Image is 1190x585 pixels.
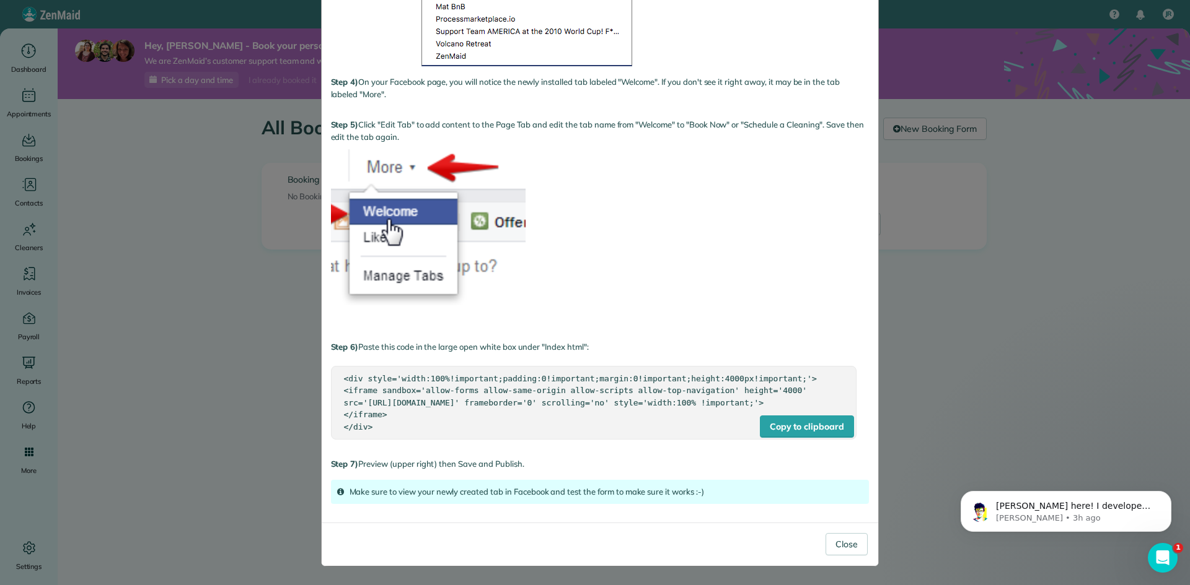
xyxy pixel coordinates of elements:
[54,48,214,59] p: Message from Alexandre, sent 3h ago
[54,36,213,169] span: [PERSON_NAME] here! I developed the software you're currently trialing (though I have help now!) ...
[331,76,869,100] p: On your Facebook page, you will notice the newly installed tab labeled "Welcome". If you don't se...
[1173,543,1183,553] span: 1
[344,373,844,433] div: <div style='width:100%!important;padding:0!important;margin:0!important;height:4000px!important;'...
[1148,543,1178,573] iframe: Intercom live chat
[331,458,869,470] p: Preview (upper right) then Save and Publish.
[826,533,868,555] button: Close
[331,459,359,469] strong: Step 7)
[331,77,359,87] strong: Step 4)
[331,341,869,353] p: Paste this code in the large open white box under "Index html":
[331,342,359,352] strong: Step 6)
[331,119,359,129] strong: Step 5)
[760,415,854,438] div: Copy to clipboard
[331,119,869,143] p: Click "Edit Tab" to add content to the Page Tab and edit the tab name from "Welcome" to "Book Now...
[331,480,869,505] div: Make sure to view your newly created tab in Facebook and test the form to make sure it works :-)
[331,149,578,323] img: facebook-install-image3-ce110b7cf6107bc5f4cb521e7e5c510158bec6d539fe61d4716746c4d50db270.png
[942,465,1190,552] iframe: Intercom notifications message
